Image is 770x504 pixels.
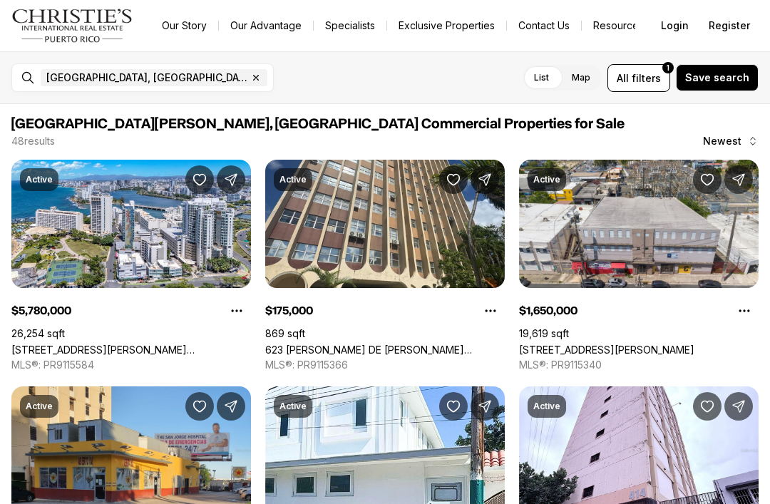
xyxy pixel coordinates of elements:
button: Login [652,11,697,40]
button: Contact Us [507,16,581,36]
a: Our Story [150,16,218,36]
button: Share Property [217,392,245,421]
p: Active [26,174,53,185]
span: [GEOGRAPHIC_DATA][PERSON_NAME], [GEOGRAPHIC_DATA] Commercial Properties for Sale [11,117,625,131]
a: Specialists [314,16,386,36]
label: Map [560,65,602,91]
button: Save Property: #709 CALLE SAN JUAN [439,392,468,421]
button: Share Property [471,165,499,194]
button: Allfilters1 [607,64,670,92]
span: [GEOGRAPHIC_DATA], [GEOGRAPHIC_DATA], [GEOGRAPHIC_DATA] [46,72,247,83]
p: Active [279,401,307,412]
a: 51 MUÑOZ RIVERA AVE, CORNER LOS ROSALES, LAS PALMERAS ST, SAN JUAN PR, 00901 [11,344,251,356]
span: 1 [667,62,669,73]
label: List [523,65,560,91]
button: Save search [676,64,759,91]
span: All [617,71,629,86]
span: Save search [685,72,749,83]
a: Resources [582,16,655,36]
p: Active [279,174,307,185]
button: Share Property [217,165,245,194]
button: Property options [730,297,759,325]
a: 1108 LAS PALMAS AVE., SAN JUAN PR, 00907 [519,344,694,356]
span: Newest [703,135,741,147]
p: Active [533,401,560,412]
span: filters [632,71,661,86]
a: Our Advantage [219,16,313,36]
p: Active [533,174,560,185]
button: Save Property: 173 CALLE SAN JORGE [185,392,214,421]
a: 623 PONCE DE LEÓN #1201B, SAN JUAN PR, 00917 [265,344,505,356]
button: Share Property [724,165,753,194]
button: Register [700,11,759,40]
button: Save Property: 51 MUÑOZ RIVERA AVE, CORNER LOS ROSALES, LAS PALMERAS ST [185,165,214,194]
span: Register [709,20,750,31]
a: Exclusive Properties [387,16,506,36]
button: Share Property [471,392,499,421]
img: logo [11,9,133,43]
p: 48 results [11,135,55,147]
p: Active [26,401,53,412]
button: Property options [476,297,505,325]
span: Login [661,20,689,31]
button: Save Property: 623 PONCE DE LEÓN #1201B [439,165,468,194]
button: Newest [694,127,767,155]
button: Property options [222,297,251,325]
button: Save Property: 1108 LAS PALMAS AVE. [693,165,722,194]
